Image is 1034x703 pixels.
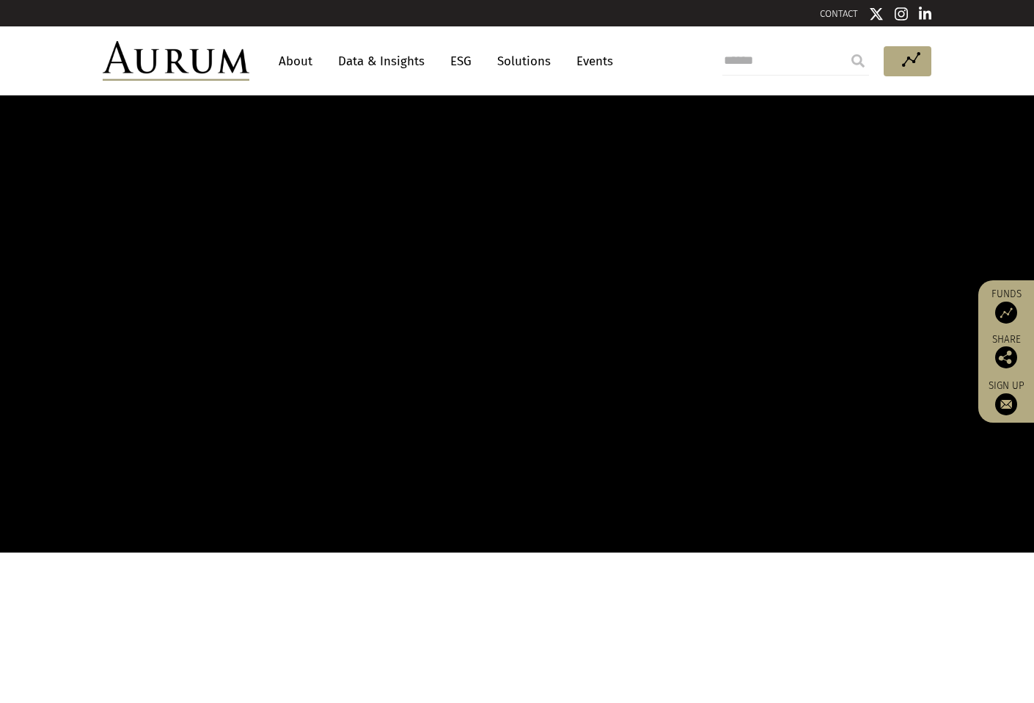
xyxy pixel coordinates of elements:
[995,346,1017,368] img: Share this post
[843,46,873,76] input: Submit
[869,7,884,21] img: Twitter icon
[271,48,320,75] a: About
[820,8,858,19] a: CONTACT
[331,48,432,75] a: Data & Insights
[986,379,1027,415] a: Sign up
[986,288,1027,324] a: Funds
[569,48,613,75] a: Events
[986,335,1027,368] div: Share
[443,48,479,75] a: ESG
[490,48,558,75] a: Solutions
[103,41,249,81] img: Aurum
[995,393,1017,415] img: Sign up to our newsletter
[995,302,1017,324] img: Access Funds
[895,7,908,21] img: Instagram icon
[919,7,932,21] img: Linkedin icon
